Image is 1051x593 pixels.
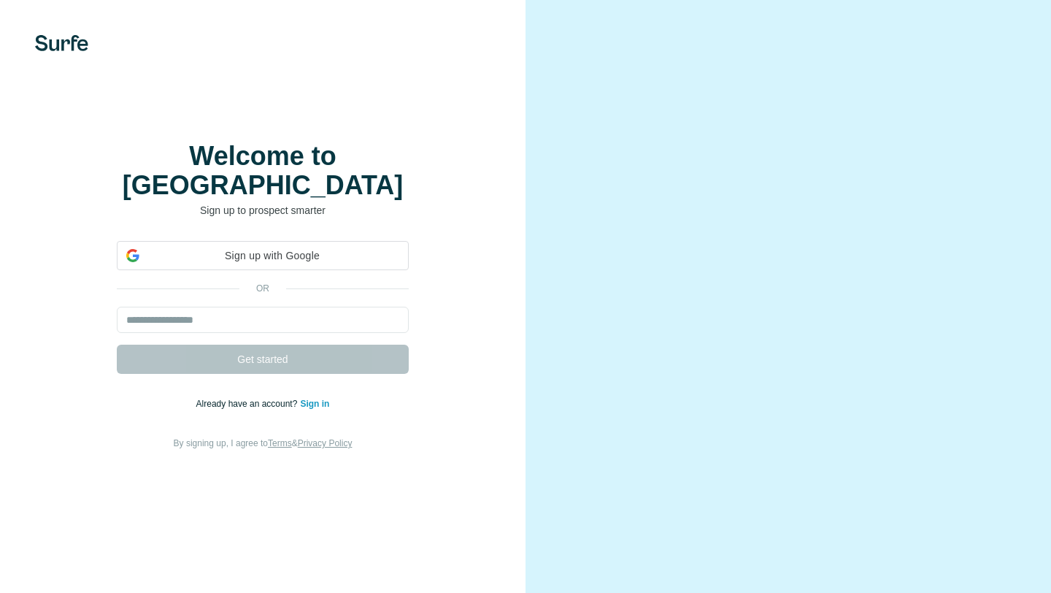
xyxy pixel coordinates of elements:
a: Terms [268,438,292,448]
a: Sign in [300,399,329,409]
span: By signing up, I agree to & [174,438,353,448]
img: Surfe's logo [35,35,88,51]
div: Sign up with Google [117,241,409,270]
a: Privacy Policy [298,438,353,448]
p: Sign up to prospect smarter [117,203,409,218]
h1: Welcome to [GEOGRAPHIC_DATA] [117,142,409,200]
p: or [239,282,286,295]
span: Sign up with Google [145,248,399,264]
span: Already have an account? [196,399,301,409]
